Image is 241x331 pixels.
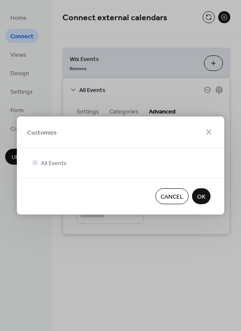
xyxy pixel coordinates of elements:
span: All Events [41,159,67,168]
span: Customize [27,128,57,137]
button: OK [192,188,210,204]
span: Cancel [161,193,183,202]
button: Cancel [155,188,188,204]
span: OK [197,193,205,202]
